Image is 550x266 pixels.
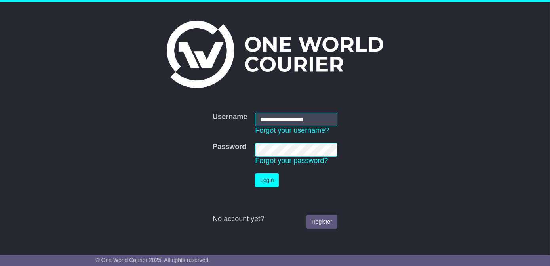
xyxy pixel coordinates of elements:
[255,157,328,165] a: Forgot your password?
[167,21,383,88] img: One World
[96,257,210,263] span: © One World Courier 2025. All rights reserved.
[213,143,246,151] label: Password
[213,113,247,121] label: Username
[213,215,337,224] div: No account yet?
[255,126,329,134] a: Forgot your username?
[306,215,337,229] a: Register
[255,173,279,187] button: Login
